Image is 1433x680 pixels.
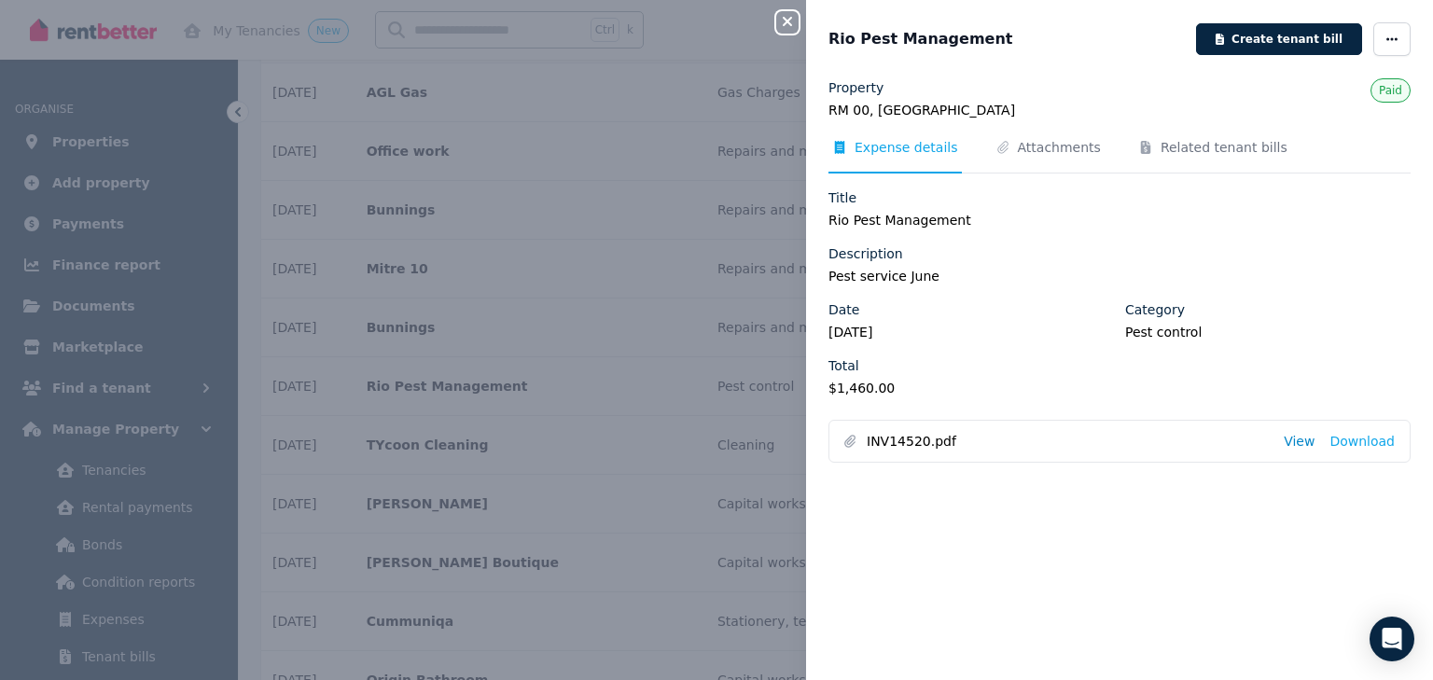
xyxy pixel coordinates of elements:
span: Paid [1379,84,1402,97]
span: Rio Pest Management [828,28,1012,50]
label: Title [828,188,856,207]
legend: [DATE] [828,323,1114,341]
legend: $1,460.00 [828,379,1114,397]
nav: Tabs [828,138,1411,173]
div: Open Intercom Messenger [1370,617,1414,661]
label: Description [828,244,903,263]
span: INV14520.pdf [867,432,1269,451]
label: Total [828,356,859,375]
legend: Pest control [1125,323,1411,341]
label: Property [828,78,883,97]
a: Download [1329,432,1395,451]
a: View [1284,432,1315,451]
span: Attachments [1018,138,1101,157]
label: Date [828,300,859,319]
legend: Pest service June [828,267,1411,285]
button: Create tenant bill [1196,23,1362,55]
label: Category [1125,300,1185,319]
span: Related tenant bills [1161,138,1287,157]
legend: Rio Pest Management [828,211,1411,229]
legend: RM 00, [GEOGRAPHIC_DATA] [828,101,1411,119]
span: Expense details [855,138,958,157]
